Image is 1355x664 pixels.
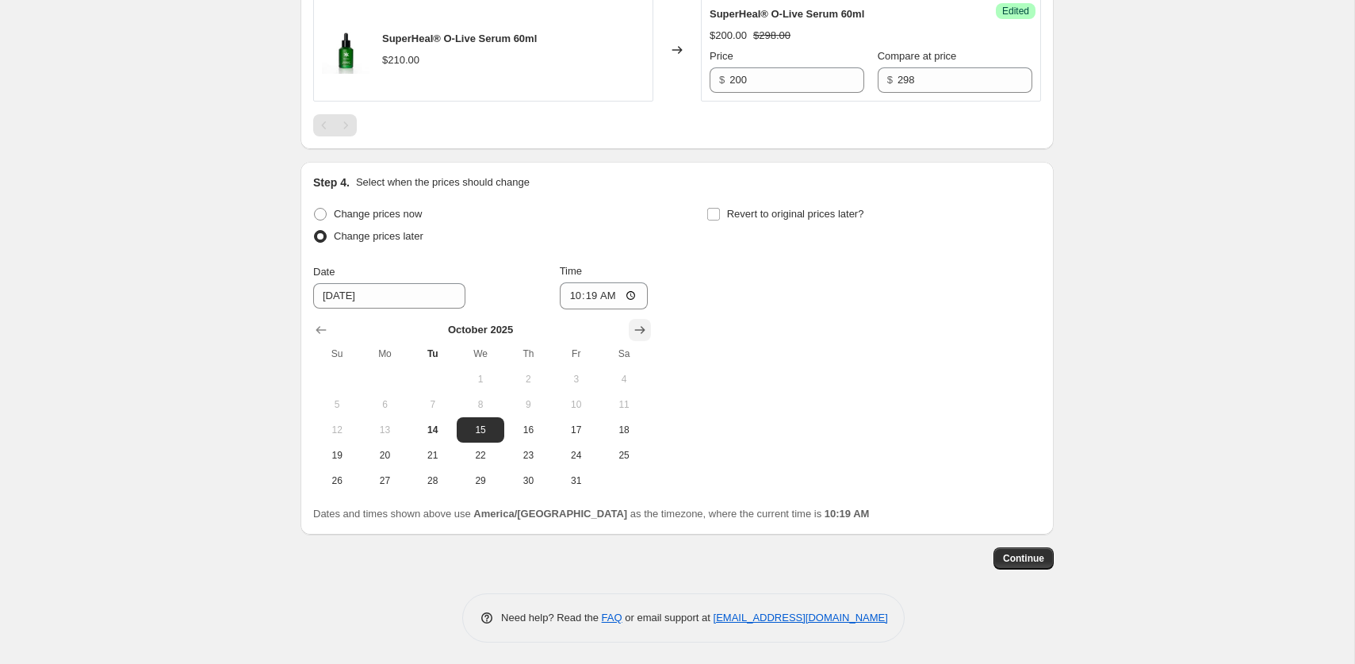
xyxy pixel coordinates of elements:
span: 7 [415,398,450,411]
span: Th [511,347,545,360]
span: 6 [367,398,402,411]
span: 14 [415,424,450,436]
button: Tuesday October 28 2025 [409,468,457,493]
a: [EMAIL_ADDRESS][DOMAIN_NAME] [714,612,888,624]
th: Thursday [504,341,552,367]
button: Wednesday October 29 2025 [457,468,504,493]
span: 2 [511,373,545,386]
button: Thursday October 30 2025 [504,468,552,493]
button: Continue [993,547,1054,570]
span: 19 [320,449,354,462]
span: Su [320,347,354,360]
span: 27 [367,474,402,487]
input: 10/14/2025 [313,283,465,309]
button: Saturday October 18 2025 [600,417,648,443]
span: 8 [463,398,498,411]
button: Sunday October 19 2025 [313,443,361,468]
span: Fr [559,347,594,360]
span: Compare at price [878,50,957,62]
button: Friday October 24 2025 [553,443,600,468]
div: $210.00 [382,52,419,68]
span: 13 [367,424,402,436]
button: Show next month, November 2025 [629,319,651,341]
span: 24 [559,449,594,462]
span: Price [710,50,733,62]
button: Thursday October 23 2025 [504,443,552,468]
span: 9 [511,398,545,411]
button: Tuesday October 7 2025 [409,392,457,417]
span: 5 [320,398,354,411]
span: Sa [607,347,641,360]
span: Change prices now [334,208,422,220]
th: Tuesday [409,341,457,367]
span: Date [313,266,335,278]
span: 25 [607,449,641,462]
span: 17 [559,424,594,436]
span: We [463,347,498,360]
span: 3 [559,373,594,386]
button: Today Tuesday October 14 2025 [409,417,457,443]
button: Thursday October 2 2025 [504,367,552,392]
span: $ [719,74,725,86]
span: Revert to original prices later? [727,208,864,220]
button: Show previous month, September 2025 [310,319,332,341]
button: Friday October 17 2025 [553,417,600,443]
span: Dates and times shown above use as the timezone, where the current time is [313,508,869,520]
span: Change prices later [334,230,423,242]
button: Monday October 27 2025 [361,468,408,493]
span: 12 [320,424,354,436]
span: 23 [511,449,545,462]
a: FAQ [602,612,622,624]
button: Tuesday October 21 2025 [409,443,457,468]
button: Saturday October 25 2025 [600,443,648,468]
button: Monday October 13 2025 [361,417,408,443]
span: Continue [1003,552,1044,565]
span: 10 [559,398,594,411]
p: Select when the prices should change [356,175,530,190]
b: 10:19 AM [825,508,870,520]
button: Sunday October 5 2025 [313,392,361,417]
button: Saturday October 4 2025 [600,367,648,392]
button: Sunday October 12 2025 [313,417,361,443]
th: Monday [361,341,408,367]
nav: Pagination [313,114,357,136]
button: Wednesday October 22 2025 [457,443,504,468]
span: Edited [1002,5,1029,17]
input: 12:00 [560,282,649,309]
span: 11 [607,398,641,411]
button: Friday October 3 2025 [553,367,600,392]
th: Wednesday [457,341,504,367]
b: America/[GEOGRAPHIC_DATA] [473,508,627,520]
span: 18 [607,424,641,436]
span: SuperHeal® O-Live Serum 60ml [710,8,864,20]
span: 1 [463,373,498,386]
button: Monday October 20 2025 [361,443,408,468]
button: Wednesday October 8 2025 [457,392,504,417]
strike: $298.00 [753,28,790,44]
span: 29 [463,474,498,487]
span: 26 [320,474,354,487]
button: Friday October 31 2025 [553,468,600,493]
span: 30 [511,474,545,487]
span: 20 [367,449,402,462]
th: Saturday [600,341,648,367]
span: or email support at [622,612,714,624]
button: Wednesday October 15 2025 [457,417,504,443]
span: 15 [463,424,498,436]
span: Need help? Read the [501,612,602,624]
div: $200.00 [710,28,747,44]
span: 22 [463,449,498,462]
span: $ [887,74,893,86]
span: Time [560,265,582,277]
button: Saturday October 11 2025 [600,392,648,417]
span: 16 [511,424,545,436]
span: Tu [415,347,450,360]
button: Thursday October 9 2025 [504,392,552,417]
span: Mo [367,347,402,360]
th: Friday [553,341,600,367]
button: Thursday October 16 2025 [504,417,552,443]
button: Friday October 10 2025 [553,392,600,417]
button: Monday October 6 2025 [361,392,408,417]
button: Sunday October 26 2025 [313,468,361,493]
span: 31 [559,474,594,487]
